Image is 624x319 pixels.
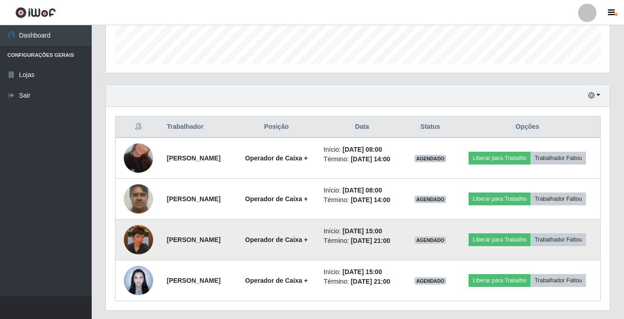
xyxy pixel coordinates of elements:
[324,145,401,154] li: Início:
[351,155,390,163] time: [DATE] 14:00
[351,196,390,203] time: [DATE] 14:00
[469,274,530,287] button: Liberar para Trabalho
[469,192,530,205] button: Liberar para Trabalho
[324,236,401,246] li: Término:
[167,195,221,203] strong: [PERSON_NAME]
[124,261,153,300] img: 1742846870859.jpeg
[245,154,308,162] strong: Operador de Caixa +
[324,267,401,277] li: Início:
[469,152,530,165] button: Liberar para Trabalho
[124,179,153,218] img: 1752587880902.jpeg
[324,277,401,286] li: Término:
[414,155,447,162] span: AGENDADO
[167,277,221,284] strong: [PERSON_NAME]
[324,195,401,205] li: Término:
[342,146,382,153] time: [DATE] 08:00
[245,277,308,284] strong: Operador de Caixa +
[245,236,308,243] strong: Operador de Caixa +
[235,116,318,138] th: Posição
[318,116,406,138] th: Data
[414,277,447,285] span: AGENDADO
[324,154,401,164] li: Término:
[324,186,401,195] li: Início:
[342,268,382,275] time: [DATE] 15:00
[167,236,221,243] strong: [PERSON_NAME]
[167,154,221,162] strong: [PERSON_NAME]
[15,7,56,18] img: CoreUI Logo
[455,116,601,138] th: Opções
[406,116,454,138] th: Status
[530,274,586,287] button: Trabalhador Faltou
[124,214,153,266] img: 1757960010671.jpeg
[414,196,447,203] span: AGENDADO
[124,132,153,184] img: 1730602646133.jpeg
[351,237,390,244] time: [DATE] 21:00
[351,278,390,285] time: [DATE] 21:00
[530,152,586,165] button: Trabalhador Faltou
[342,227,382,235] time: [DATE] 15:00
[245,195,308,203] strong: Operador de Caixa +
[414,236,447,244] span: AGENDADO
[530,192,586,205] button: Trabalhador Faltou
[342,187,382,194] time: [DATE] 08:00
[469,233,530,246] button: Liberar para Trabalho
[324,226,401,236] li: Início:
[161,116,235,138] th: Trabalhador
[530,233,586,246] button: Trabalhador Faltou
